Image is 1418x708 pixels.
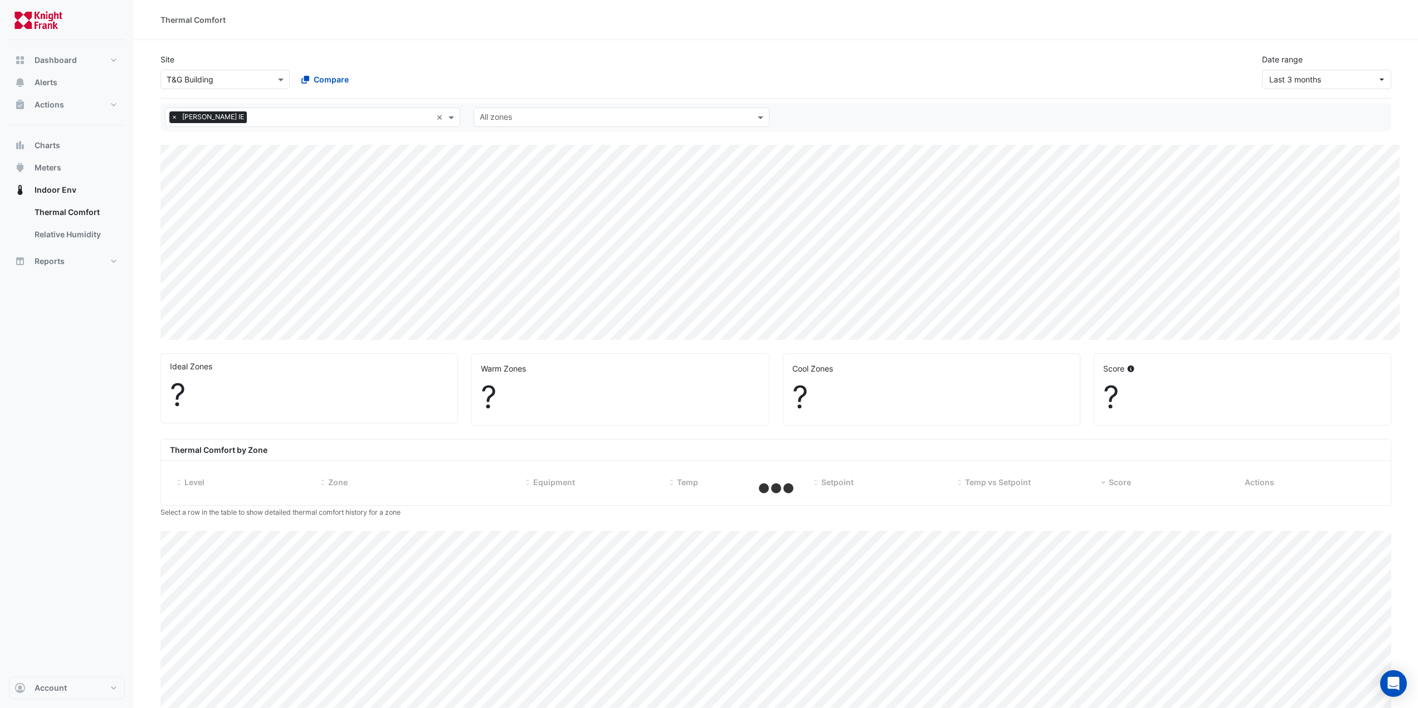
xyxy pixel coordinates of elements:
[35,184,76,196] span: Indoor Env
[14,77,26,88] app-icon: Alerts
[965,477,1031,487] span: Temp vs Setpoint
[170,377,449,414] div: ?
[26,201,125,223] a: Thermal Comfort
[9,49,125,71] button: Dashboard
[1262,53,1303,65] label: Date range
[9,71,125,94] button: Alerts
[1103,379,1382,416] div: ?
[1245,477,1274,487] span: Actions
[9,179,125,201] button: Indoor Env
[35,99,64,110] span: Actions
[160,53,174,65] label: Site
[160,14,226,26] div: Thermal Comfort
[328,477,348,487] span: Zone
[9,250,125,272] button: Reports
[14,55,26,66] app-icon: Dashboard
[478,111,512,125] div: All zones
[160,508,401,516] small: Select a row in the table to show detailed thermal comfort history for a zone
[821,477,854,487] span: Setpoint
[179,111,247,123] span: [PERSON_NAME] IE
[184,477,204,487] span: Level
[1262,70,1391,89] button: Last 3 months
[170,445,267,455] b: Thermal Comfort by Zone
[677,477,698,487] span: Temp
[14,184,26,196] app-icon: Indoor Env
[792,379,1071,416] div: ?
[35,162,61,173] span: Meters
[314,74,349,85] span: Compare
[9,201,125,250] div: Indoor Env
[13,9,64,31] img: Company Logo
[9,157,125,179] button: Meters
[35,140,60,151] span: Charts
[9,677,125,699] button: Account
[14,140,26,151] app-icon: Charts
[9,94,125,116] button: Actions
[1109,477,1131,487] span: Score
[9,134,125,157] button: Charts
[170,360,449,372] div: Ideal Zones
[1269,75,1321,84] span: 01 Jul 25 - 30 Sep 25
[1103,363,1382,374] div: Score
[294,70,356,89] button: Compare
[35,682,67,694] span: Account
[481,379,759,416] div: ?
[14,256,26,267] app-icon: Reports
[1380,670,1407,697] div: Open Intercom Messenger
[14,99,26,110] app-icon: Actions
[35,77,57,88] span: Alerts
[169,111,179,123] span: ×
[14,162,26,173] app-icon: Meters
[481,363,759,374] div: Warm Zones
[35,55,77,66] span: Dashboard
[436,111,446,123] span: Clear
[26,223,125,246] a: Relative Humidity
[792,363,1071,374] div: Cool Zones
[533,477,575,487] span: Equipment
[35,256,65,267] span: Reports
